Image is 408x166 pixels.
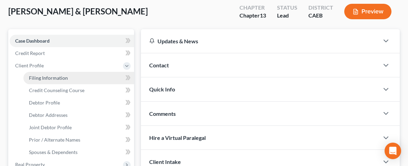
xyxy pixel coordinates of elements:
[29,137,80,143] span: Prior / Alternate Names
[23,97,134,109] a: Debtor Profile
[29,75,68,81] span: Filing Information
[15,50,45,56] span: Credit Report
[149,110,176,117] span: Comments
[149,62,169,68] span: Contact
[15,63,44,68] span: Client Profile
[23,146,134,158] a: Spouses & Dependents
[15,38,50,44] span: Case Dashboard
[29,112,68,118] span: Debtor Addresses
[385,143,401,159] div: Open Intercom Messenger
[8,6,148,16] span: [PERSON_NAME] & [PERSON_NAME]
[23,121,134,134] a: Joint Debtor Profile
[23,109,134,121] a: Debtor Addresses
[149,158,181,165] span: Client Intake
[239,12,266,20] div: Chapter
[239,4,266,12] div: Chapter
[308,12,333,20] div: CAEB
[344,4,391,19] button: Preview
[23,134,134,146] a: Prior / Alternate Names
[29,100,60,106] span: Debtor Profile
[23,72,134,84] a: Filing Information
[149,86,175,92] span: Quick Info
[277,4,297,12] div: Status
[29,149,78,155] span: Spouses & Dependents
[260,12,266,19] span: 13
[29,124,72,130] span: Joint Debtor Profile
[23,84,134,97] a: Credit Counseling Course
[149,134,206,141] span: Hire a Virtual Paralegal
[149,37,371,45] div: Updates & News
[308,4,333,12] div: District
[277,12,297,20] div: Lead
[10,35,134,47] a: Case Dashboard
[10,47,134,59] a: Credit Report
[29,87,84,93] span: Credit Counseling Course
